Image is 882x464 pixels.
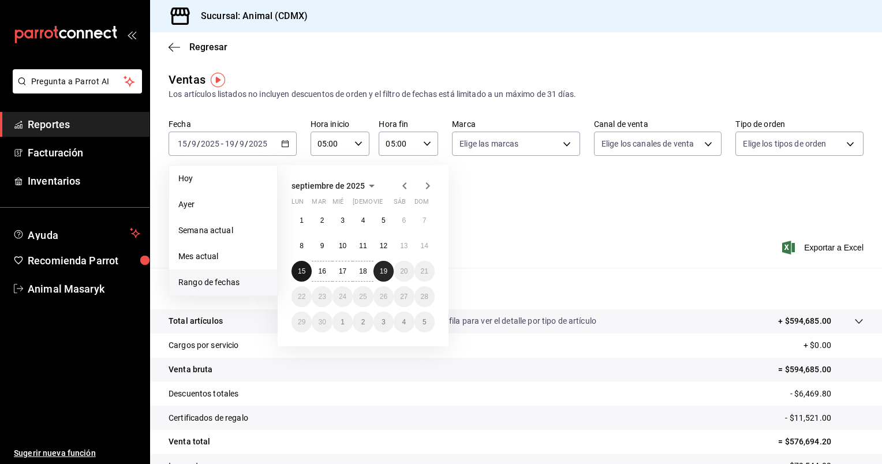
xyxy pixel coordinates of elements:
[169,388,238,400] p: Descuentos totales
[400,267,408,275] abbr: 20 de septiembre de 2025
[414,210,435,231] button: 7 de septiembre de 2025
[320,216,324,224] abbr: 2 de septiembre de 2025
[300,242,304,250] abbr: 8 de septiembre de 2025
[361,318,365,326] abbr: 2 de octubre de 2025
[318,293,326,301] abbr: 23 de septiembre de 2025
[127,30,136,39] button: open_drawer_menu
[353,235,373,256] button: 11 de septiembre de 2025
[353,312,373,332] button: 2 de octubre de 2025
[239,139,245,148] input: --
[298,267,305,275] abbr: 15 de septiembre de 2025
[353,261,373,282] button: 18 de septiembre de 2025
[400,293,408,301] abbr: 27 de septiembre de 2025
[311,120,370,128] label: Hora inicio
[373,312,394,332] button: 3 de octubre de 2025
[394,261,414,282] button: 20 de septiembre de 2025
[353,198,421,210] abbr: jueves
[225,139,235,148] input: --
[245,139,248,148] span: /
[291,235,312,256] button: 8 de septiembre de 2025
[13,69,142,93] button: Pregunta a Parrot AI
[743,138,826,149] span: Elige los tipos de orden
[291,179,379,193] button: septiembre de 2025
[778,364,864,376] p: = $594,685.00
[28,253,140,268] span: Recomienda Parrot
[188,139,191,148] span: /
[169,315,223,327] p: Total artículos
[169,364,212,376] p: Venta bruta
[169,42,227,53] button: Regresar
[291,312,312,332] button: 29 de septiembre de 2025
[169,412,248,424] p: Certificados de regalo
[379,120,438,128] label: Hora fin
[380,242,387,250] abbr: 12 de septiembre de 2025
[312,198,326,210] abbr: martes
[332,235,353,256] button: 10 de septiembre de 2025
[178,224,268,237] span: Semana actual
[28,145,140,160] span: Facturación
[178,250,268,263] span: Mes actual
[394,235,414,256] button: 13 de septiembre de 2025
[394,286,414,307] button: 27 de septiembre de 2025
[28,173,140,189] span: Inventarios
[382,318,386,326] abbr: 3 de octubre de 2025
[353,210,373,231] button: 4 de septiembre de 2025
[291,210,312,231] button: 1 de septiembre de 2025
[28,226,125,240] span: Ayuda
[332,261,353,282] button: 17 de septiembre de 2025
[414,286,435,307] button: 28 de septiembre de 2025
[394,210,414,231] button: 6 de septiembre de 2025
[332,312,353,332] button: 1 de octubre de 2025
[402,318,406,326] abbr: 4 de octubre de 2025
[178,199,268,211] span: Ayer
[778,436,864,448] p: = $576,694.20
[778,315,831,327] p: + $594,685.00
[291,198,304,210] abbr: lunes
[248,139,268,148] input: ----
[339,242,346,250] abbr: 10 de septiembre de 2025
[169,339,239,351] p: Cargos por servicio
[459,138,518,149] span: Elige las marcas
[291,181,365,190] span: septiembre de 2025
[300,216,304,224] abbr: 1 de septiembre de 2025
[318,318,326,326] abbr: 30 de septiembre de 2025
[361,216,365,224] abbr: 4 de septiembre de 2025
[373,198,383,210] abbr: viernes
[177,139,188,148] input: --
[421,242,428,250] abbr: 14 de septiembre de 2025
[394,312,414,332] button: 4 de octubre de 2025
[735,120,864,128] label: Tipo de orden
[373,210,394,231] button: 5 de septiembre de 2025
[312,235,332,256] button: 9 de septiembre de 2025
[189,42,227,53] span: Regresar
[359,242,367,250] abbr: 11 de septiembre de 2025
[28,117,140,132] span: Reportes
[373,235,394,256] button: 12 de septiembre de 2025
[803,339,864,351] p: + $0.00
[298,318,305,326] abbr: 29 de septiembre de 2025
[192,9,308,23] h3: Sucursal: Animal (CDMX)
[8,84,142,96] a: Pregunta a Parrot AI
[594,120,722,128] label: Canal de venta
[341,318,345,326] abbr: 1 de octubre de 2025
[31,76,124,88] span: Pregunta a Parrot AI
[14,447,140,459] span: Sugerir nueva función
[784,241,864,255] button: Exportar a Excel
[414,312,435,332] button: 5 de octubre de 2025
[169,436,210,448] p: Venta total
[178,173,268,185] span: Hoy
[601,138,694,149] span: Elige los canales de venta
[400,242,408,250] abbr: 13 de septiembre de 2025
[332,210,353,231] button: 3 de septiembre de 2025
[414,235,435,256] button: 14 de septiembre de 2025
[332,286,353,307] button: 24 de septiembre de 2025
[320,242,324,250] abbr: 9 de septiembre de 2025
[423,216,427,224] abbr: 7 de septiembre de 2025
[235,139,238,148] span: /
[790,388,864,400] p: - $6,469.80
[421,293,428,301] abbr: 28 de septiembre de 2025
[341,216,345,224] abbr: 3 de septiembre de 2025
[402,216,406,224] abbr: 6 de septiembre de 2025
[373,261,394,282] button: 19 de septiembre de 2025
